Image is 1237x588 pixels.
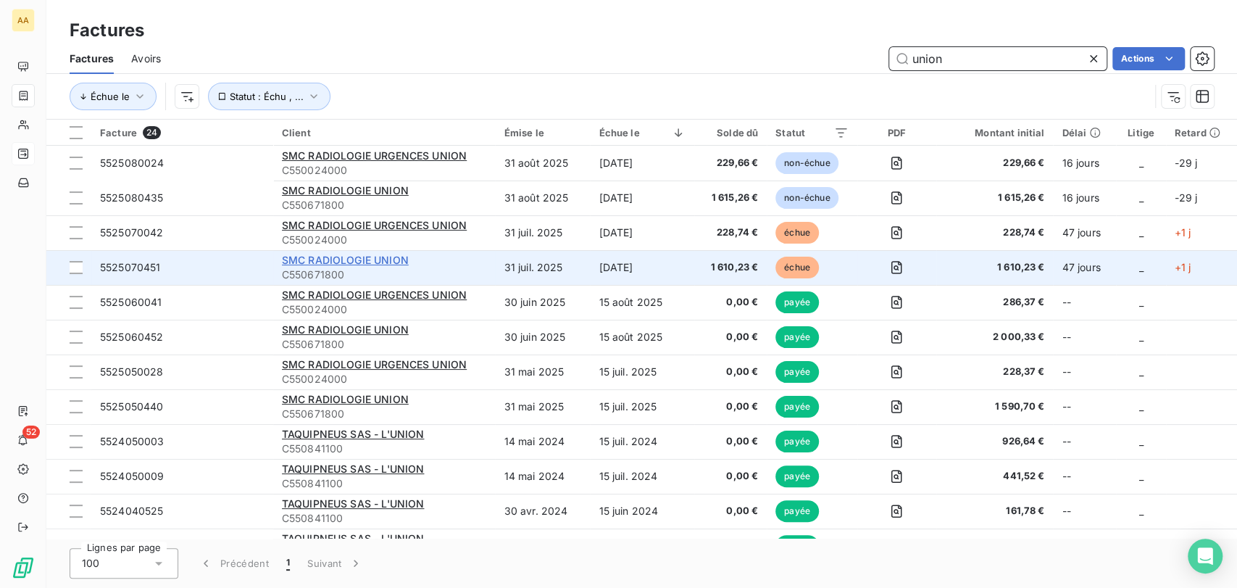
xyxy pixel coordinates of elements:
[775,500,819,522] span: payée
[590,424,694,459] td: 15 juil. 2024
[1138,226,1143,239] span: _
[100,261,161,273] span: 5525070451
[1138,505,1143,517] span: _
[100,400,164,413] span: 5525050440
[495,389,590,424] td: 31 mai 2025
[1138,400,1143,413] span: _
[282,393,409,405] span: SMC RADIOLOGIE UNION
[70,83,157,110] button: Échue le
[775,187,838,209] span: non-échue
[703,434,758,449] span: 0,00 €
[504,127,581,138] div: Émise le
[282,268,487,282] span: C550671800
[1138,365,1143,378] span: _
[1053,181,1116,215] td: 16 jours
[703,295,758,310] span: 0,00 €
[208,83,330,110] button: Statut : Échu , ...
[590,355,694,389] td: 15 juil. 2025
[775,326,819,348] span: payée
[775,361,819,383] span: payée
[945,330,1044,344] span: 2 000,33 €
[703,156,758,170] span: 229,66 €
[1053,320,1116,355] td: --
[282,233,487,247] span: C550024000
[703,399,758,414] span: 0,00 €
[775,127,849,138] div: Statut
[1112,47,1185,70] button: Actions
[703,469,758,484] span: 0,00 €
[100,505,164,517] span: 5524040525
[775,396,819,418] span: payée
[590,529,694,563] td: 15 mai 2024
[1062,127,1107,138] div: Délai
[282,302,487,317] span: C550024000
[230,91,304,102] span: Statut : Échu , ...
[590,389,694,424] td: 15 juil. 2025
[703,504,758,518] span: 0,00 €
[1138,296,1143,308] span: _
[282,532,425,544] span: TAQUIPNEUS SAS - L'UNION
[100,470,164,482] span: 5524050009
[590,459,694,494] td: 15 juil. 2024
[703,330,758,344] span: 0,00 €
[775,257,819,278] span: échue
[282,323,409,336] span: SMC RADIOLOGIE UNION
[775,431,819,452] span: payée
[945,295,1044,310] span: 286,37 €
[100,296,162,308] span: 5525060041
[1053,424,1116,459] td: --
[495,494,590,529] td: 30 avr. 2024
[590,285,694,320] td: 15 août 2025
[945,504,1044,518] span: 161,78 €
[282,254,409,266] span: SMC RADIOLOGIE UNION
[866,127,928,138] div: PDF
[100,157,164,169] span: 5525080024
[143,126,161,139] span: 24
[1138,470,1143,482] span: _
[703,225,758,240] span: 228,74 €
[495,529,590,563] td: 31 mars 2024
[495,459,590,494] td: 14 mai 2024
[1138,331,1143,343] span: _
[100,365,164,378] span: 5525050028
[775,535,819,557] span: payée
[590,320,694,355] td: 15 août 2025
[282,497,425,510] span: TAQUIPNEUS SAS - L'UNION
[775,291,819,313] span: payée
[1138,157,1143,169] span: _
[495,355,590,389] td: 31 mai 2025
[495,424,590,459] td: 14 mai 2024
[1175,157,1198,169] span: -29 j
[703,191,758,205] span: 1 615,26 €
[1053,494,1116,529] td: --
[945,225,1044,240] span: 228,74 €
[282,358,467,370] span: SMC RADIOLOGIE URGENCES UNION
[1125,127,1157,138] div: Litige
[590,215,694,250] td: [DATE]
[91,91,130,102] span: Échue le
[1053,285,1116,320] td: --
[82,556,99,571] span: 100
[282,337,487,352] span: C550671800
[1175,261,1191,273] span: +1 j
[945,399,1044,414] span: 1 590,70 €
[775,222,819,244] span: échue
[100,226,164,239] span: 5525070042
[1053,355,1116,389] td: --
[190,548,278,579] button: Précédent
[590,494,694,529] td: 15 juin 2024
[282,198,487,212] span: C550671800
[131,51,161,66] span: Avoirs
[70,51,114,66] span: Factures
[100,127,137,138] span: Facture
[945,365,1044,379] span: 228,37 €
[282,163,487,178] span: C550024000
[278,548,299,579] button: 1
[282,184,409,196] span: SMC RADIOLOGIE UNION
[282,149,467,162] span: SMC RADIOLOGIE URGENCES UNION
[1138,261,1143,273] span: _
[945,191,1044,205] span: 1 615,26 €
[889,47,1107,70] input: Rechercher
[1053,389,1116,424] td: --
[70,17,144,44] h3: Factures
